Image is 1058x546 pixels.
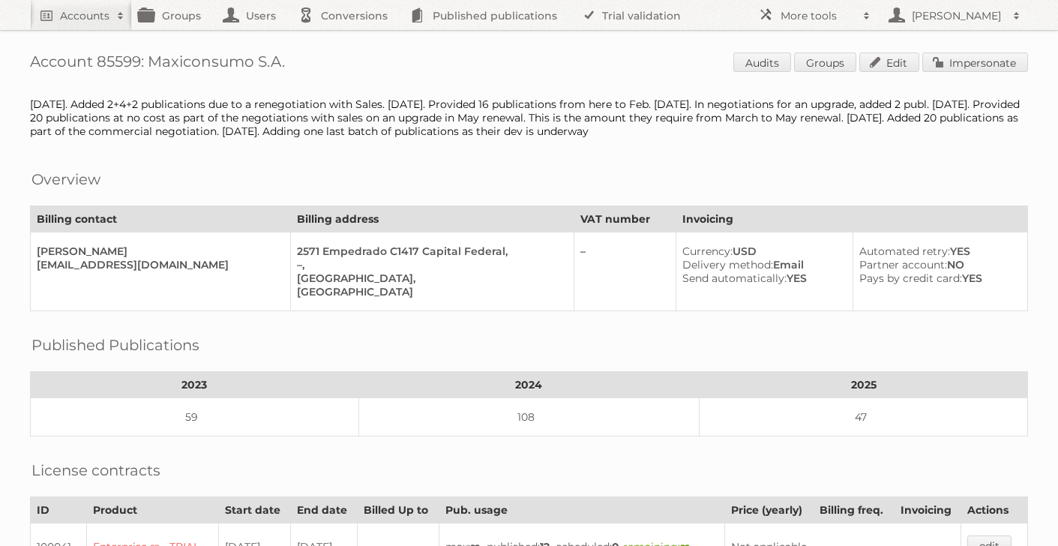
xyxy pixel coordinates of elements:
th: Actions [961,497,1028,523]
th: Invoicing [894,497,961,523]
th: Billed Up to [357,497,439,523]
h2: Published Publications [31,334,199,356]
div: YES [682,271,841,285]
td: 59 [31,398,359,436]
h2: License contracts [31,459,160,481]
th: ID [31,497,87,523]
th: 2023 [31,372,359,398]
div: [GEOGRAPHIC_DATA], [297,271,562,285]
th: Invoicing [676,206,1027,232]
div: [GEOGRAPHIC_DATA] [297,285,562,298]
span: Partner account: [859,258,947,271]
td: – [574,232,676,311]
a: Edit [859,52,919,72]
a: Impersonate [922,52,1028,72]
a: Audits [733,52,791,72]
div: [EMAIL_ADDRESS][DOMAIN_NAME] [37,258,278,271]
h2: More tools [781,8,856,23]
div: 2571 Empedrado C1417 Capital Federal, [297,244,562,258]
div: –, [297,258,562,271]
h2: Overview [31,168,100,190]
th: Pub. usage [439,497,724,523]
th: 2024 [358,372,700,398]
th: 2025 [700,372,1028,398]
div: [DATE]. Added 2+4+2 publications due to a renegotiation with Sales. [DATE]. Provided 16 publicati... [30,97,1028,138]
h2: Accounts [60,8,109,23]
div: YES [859,244,1015,258]
span: Send automatically: [682,271,787,285]
h1: Account 85599: Maxiconsumo S.A. [30,52,1028,75]
a: Groups [794,52,856,72]
th: End date [291,497,358,523]
th: Billing freq. [813,497,894,523]
h2: [PERSON_NAME] [908,8,1006,23]
td: 108 [358,398,700,436]
th: Start date [219,497,291,523]
span: Automated retry: [859,244,950,258]
td: 47 [700,398,1028,436]
div: Email [682,258,841,271]
span: Delivery method: [682,258,773,271]
th: VAT number [574,206,676,232]
div: YES [859,271,1015,285]
span: Pays by credit card: [859,271,962,285]
th: Billing contact [31,206,291,232]
div: NO [859,258,1015,271]
th: Billing address [291,206,574,232]
span: Currency: [682,244,733,258]
div: [PERSON_NAME] [37,244,278,258]
th: Price (yearly) [724,497,813,523]
div: USD [682,244,841,258]
th: Product [86,497,218,523]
